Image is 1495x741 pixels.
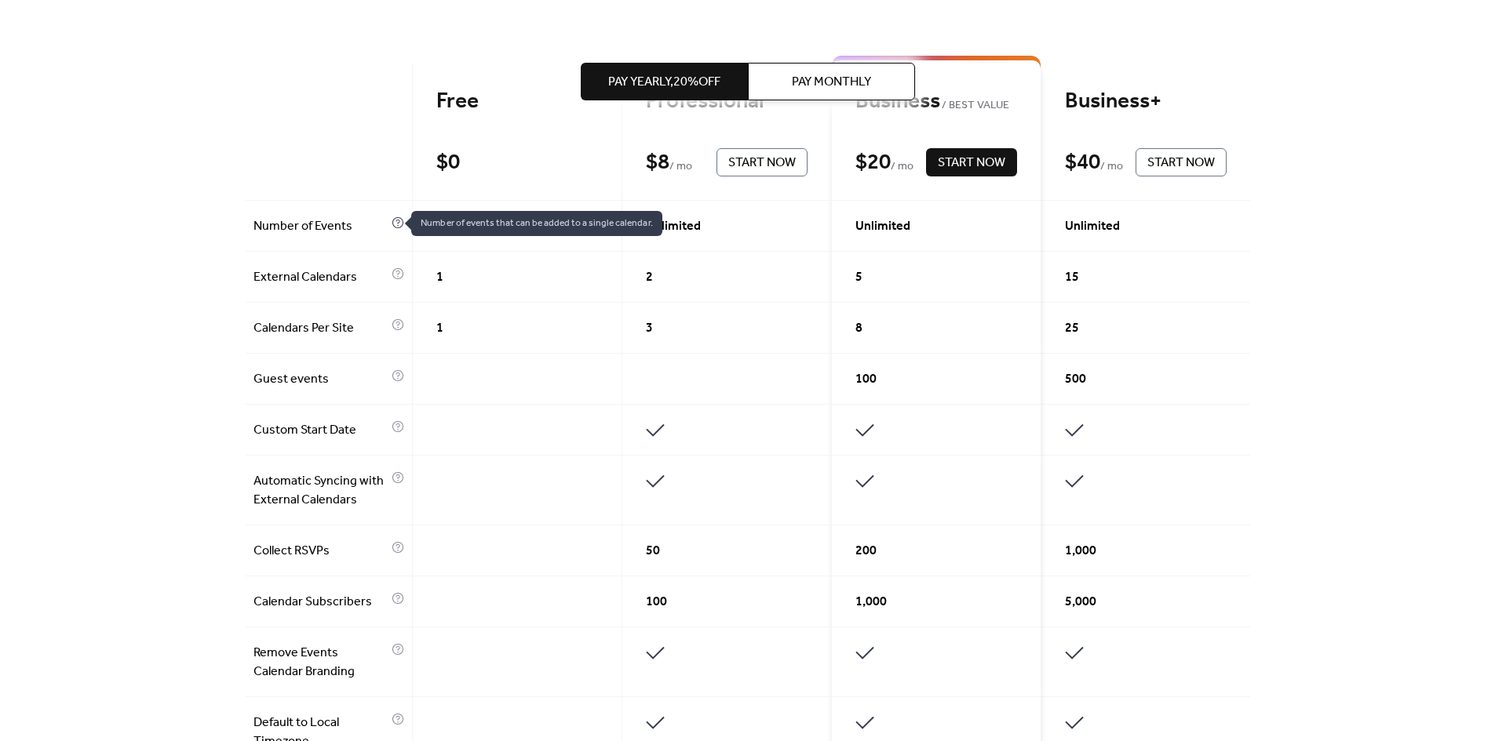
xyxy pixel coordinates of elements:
span: Unlimited [646,217,701,236]
span: 5,000 [1065,593,1096,612]
span: / mo [891,158,913,176]
div: Business [855,88,1017,115]
button: Start Now [1136,148,1227,176]
span: 8 [855,319,862,338]
span: Unlimited [855,217,910,236]
span: Number of Events [253,217,388,236]
span: Pay Monthly [792,73,871,92]
span: Automatic Syncing with External Calendars [253,472,388,510]
span: / mo [669,158,692,176]
span: 100 [646,593,667,612]
div: $ 0 [436,149,460,176]
span: 3 [646,319,653,338]
div: $ 8 [646,149,669,176]
span: Custom Start Date [253,421,388,440]
span: Guest events [253,370,388,389]
div: $ 40 [1065,149,1100,176]
div: $ 20 [855,149,891,176]
span: 2 [646,268,653,287]
span: 10 [436,217,450,236]
span: 5 [855,268,862,287]
span: Start Now [938,154,1005,173]
span: Unlimited [1065,217,1120,236]
span: External Calendars [253,268,388,287]
span: 25 [1065,319,1079,338]
span: Calendar Subscribers [253,593,388,612]
span: Pay Yearly, 20% off [608,73,720,92]
span: / mo [1100,158,1123,176]
span: BEST VALUE [940,96,1010,115]
span: 1 [436,268,443,287]
span: Start Now [1147,154,1215,173]
span: Number of events that can be added to a single calendar. [411,211,662,236]
div: Business+ [1065,88,1227,115]
span: Remove Events Calendar Branding [253,644,388,681]
span: Calendars Per Site [253,319,388,338]
button: Pay Yearly,20%off [581,63,748,100]
button: Pay Monthly [748,63,915,100]
span: 15 [1065,268,1079,287]
span: Collect RSVPs [253,542,388,561]
span: 1,000 [1065,542,1096,561]
span: 500 [1065,370,1086,389]
span: 1,000 [855,593,887,612]
span: Start Now [728,154,796,173]
button: Start Now [926,148,1017,176]
span: 200 [855,542,877,561]
span: 100 [855,370,877,389]
div: Free [436,88,598,115]
span: 1 [436,319,443,338]
span: 50 [646,542,660,561]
